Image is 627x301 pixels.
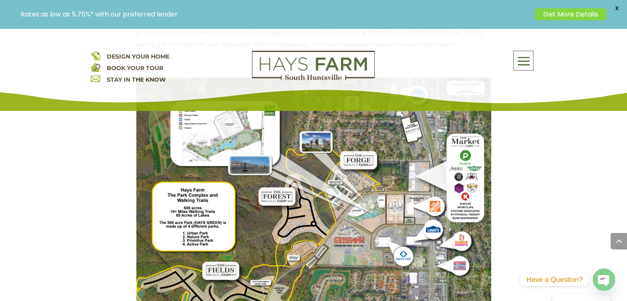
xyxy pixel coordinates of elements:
a: hays farm homes huntsville development [252,75,375,82]
a: BOOK YOUR TOUR [106,64,163,72]
a: DESIGN YOUR HOME [106,53,169,60]
span: X [611,2,623,14]
img: design your home [91,51,100,60]
a: Get More Details [535,8,606,20]
p: Rates as low as 5.75%* with our preferred lender [21,10,531,18]
a: STAY IN THE KNOW [106,76,165,83]
img: Logo [252,51,375,80]
img: book your home tour [91,62,100,72]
